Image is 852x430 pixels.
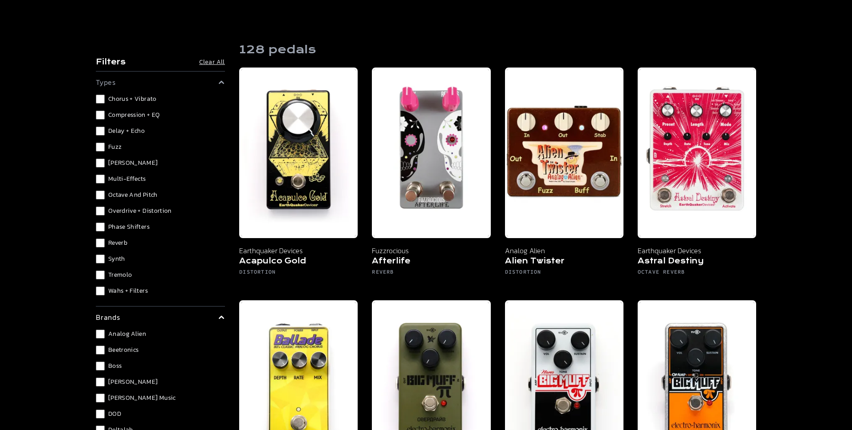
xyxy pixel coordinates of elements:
input: Wahs + Filters [96,287,105,295]
input: Multi-Effects [96,175,105,183]
h6: Distortion [239,268,358,279]
input: DOD [96,410,105,418]
span: Boss [108,362,122,370]
h6: Reverb [372,268,490,279]
input: Overdrive + Distortion [96,207,105,215]
span: Phase Shifters [108,223,150,231]
h6: Distortion [505,268,623,279]
span: Octave and Pitch [108,191,158,199]
span: Beetronics [108,346,139,354]
input: Phase Shifters [96,223,105,231]
span: Synth [108,255,125,263]
p: Analog Alien [505,245,623,256]
input: Beetronics [96,346,105,354]
input: [PERSON_NAME] [96,159,105,167]
span: Analog Alien [108,330,146,338]
input: [PERSON_NAME] Music [96,394,105,402]
input: Tremolo [96,271,105,279]
p: Fuzzrocious [372,245,490,256]
summary: brands [96,312,225,322]
h4: Filters [96,57,126,68]
input: Chorus + Vibrato [96,95,105,104]
button: Clear All [199,58,225,67]
input: [PERSON_NAME] [96,378,105,386]
a: Analog Alien Alien Twister Analog Alien Alien Twister Distortion [505,68,623,286]
h6: Octave Reverb [638,268,756,279]
span: [PERSON_NAME] Music [108,394,176,402]
input: Reverb [96,239,105,247]
h5: Afterlife [372,256,490,268]
span: [PERSON_NAME] [108,159,158,167]
span: [PERSON_NAME] [108,378,158,386]
p: Earthquaker Devices [239,245,358,256]
input: Delay + Echo [96,127,105,135]
p: types [96,77,116,88]
p: Earthquaker Devices [638,245,756,256]
img: Analog Alien Alien Twister [505,68,623,238]
span: Tremolo [108,271,132,279]
input: Fuzz [96,143,105,151]
span: Reverb [108,239,127,247]
h5: Astral Destiny [638,256,756,268]
span: Wahs + Filters [108,287,148,295]
h5: Alien Twister [505,256,623,268]
span: DOD [108,410,121,418]
span: Fuzz [108,143,122,151]
span: Overdrive + Distortion [108,207,172,215]
img: Fuzzrocious Afterlife [372,68,490,238]
summary: types [96,77,225,88]
input: Octave and Pitch [96,191,105,199]
img: Earthquaker Devices Astral Destiny [638,68,756,238]
a: Fuzzrocious Afterlife Fuzzrocious Afterlife Reverb [372,68,490,286]
img: Earthquaker Devices Acapulco Gold [239,68,358,238]
input: Analog Alien [96,330,105,338]
p: brands [96,312,120,322]
input: Boss [96,362,105,370]
span: Compression + EQ [108,111,160,119]
a: Earthquaker Devices Acapulco Gold Earthquaker Devices Acapulco Gold Distortion [239,68,358,286]
span: Delay + Echo [108,127,145,135]
a: Earthquaker Devices Astral Destiny Earthquaker Devices Astral Destiny Octave Reverb [638,68,756,286]
input: Compression + EQ [96,111,105,119]
h1: 128 pedals [239,43,316,57]
span: Multi-Effects [108,175,146,183]
span: Chorus + Vibrato [108,95,157,104]
h5: Acapulco Gold [239,256,358,268]
input: Synth [96,255,105,263]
